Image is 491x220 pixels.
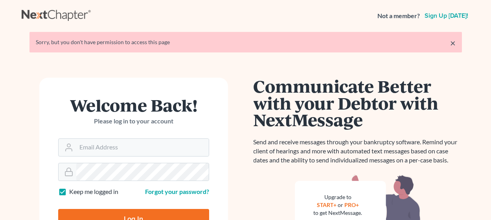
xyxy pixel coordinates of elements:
[338,201,343,208] span: or
[423,13,470,19] a: Sign up [DATE]!
[58,97,209,114] h1: Welcome Back!
[377,11,420,21] strong: Not a member?
[69,187,118,196] label: Keep me logged in
[344,201,359,208] a: PRO+
[314,209,362,217] div: to get NextMessage.
[450,38,456,48] a: ×
[36,38,456,46] div: Sorry, but you don't have permission to access this page
[254,78,462,128] h1: Communicate Better with your Debtor with NextMessage
[314,193,362,201] div: Upgrade to
[58,117,209,126] p: Please log in to your account
[76,139,209,156] input: Email Address
[254,138,462,165] p: Send and receive messages through your bankruptcy software. Remind your client of hearings and mo...
[317,201,337,208] a: START+
[145,188,209,195] a: Forgot your password?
